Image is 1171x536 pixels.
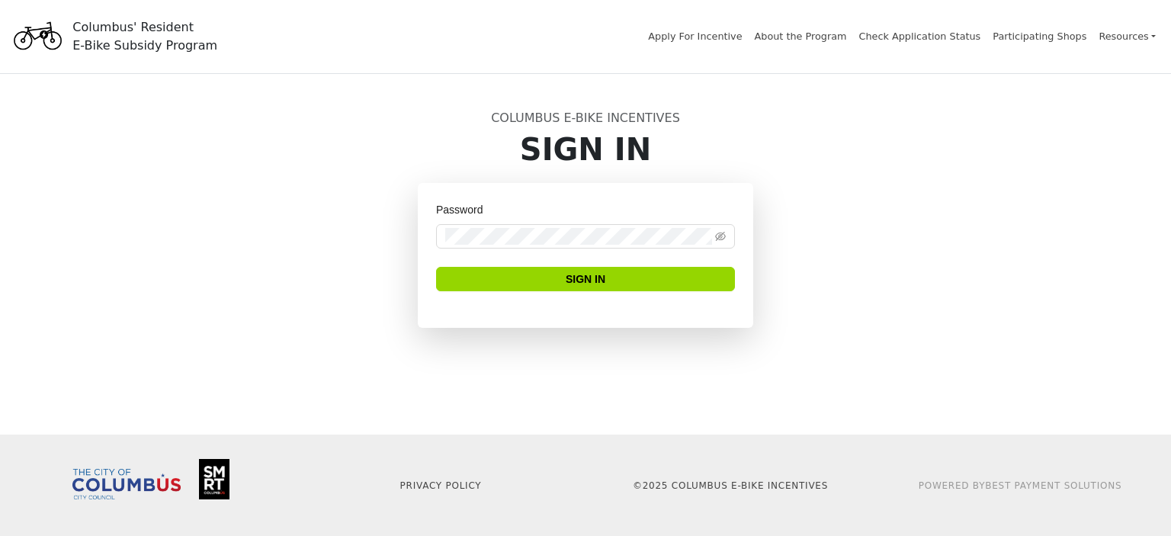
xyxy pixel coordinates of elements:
[919,480,1122,491] a: Powered ByBest Payment Solutions
[595,479,866,493] p: © 2025 Columbus E-Bike Incentives
[1099,23,1156,50] a: Resources
[715,231,726,242] span: eye-invisible
[566,271,605,287] span: Sign In
[436,267,735,291] button: Sign In
[445,228,712,245] input: Password
[993,30,1086,42] a: Participating Shops
[9,27,217,45] a: Columbus' ResidentE-Bike Subsidy Program
[72,469,181,499] img: Columbus City Council
[91,131,1080,168] h1: Sign In
[199,459,229,499] img: Smart Columbus
[91,111,1080,125] h6: Columbus E-Bike Incentives
[755,30,847,42] a: About the Program
[648,30,742,42] a: Apply For Incentive
[72,18,217,55] div: Columbus' Resident E-Bike Subsidy Program
[9,10,66,63] img: Program logo
[400,480,482,491] a: Privacy Policy
[859,30,981,42] a: Check Application Status
[436,201,493,218] label: Password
